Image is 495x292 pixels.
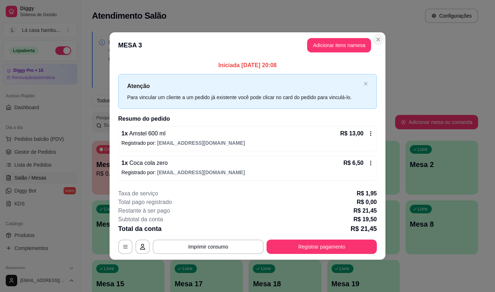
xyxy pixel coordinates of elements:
button: Close [373,34,384,45]
p: 1 x [121,129,166,138]
span: [EMAIL_ADDRESS][DOMAIN_NAME] [157,170,245,175]
p: Subtotal da conta [118,215,163,224]
h2: Resumo do pedido [118,115,377,123]
p: Total da conta [118,224,162,234]
p: R$ 19,50 [353,215,377,224]
p: Atenção [127,82,361,91]
p: Restante à ser pago [118,207,170,215]
button: Adicionar itens namesa [307,38,371,52]
p: Registrado por: [121,169,374,176]
span: Amstel 600 ml [128,130,166,136]
p: R$ 13,00 [340,129,364,138]
p: Iniciada [DATE] 20:08 [118,61,377,70]
button: close [364,82,368,86]
p: R$ 21,45 [351,224,377,234]
p: R$ 0,00 [357,198,377,207]
p: R$ 21,45 [353,207,377,215]
button: Registrar pagamento [267,240,377,254]
span: Coca cola zero [128,160,168,166]
button: Imprimir consumo [153,240,264,254]
p: Total pago registrado [118,198,172,207]
p: R$ 6,50 [343,159,364,167]
header: MESA 3 [110,32,385,58]
div: Para vincular um cliente a um pedido já existente você pode clicar no card do pedido para vinculá... [127,93,361,101]
p: R$ 1,95 [357,189,377,198]
p: Registrado por: [121,139,374,147]
p: 1 x [121,159,168,167]
p: Taxa de serviço [118,189,158,198]
span: [EMAIL_ADDRESS][DOMAIN_NAME] [157,140,245,146]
